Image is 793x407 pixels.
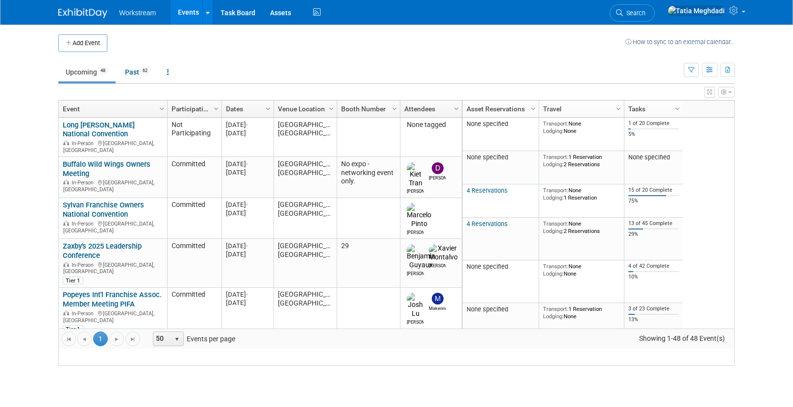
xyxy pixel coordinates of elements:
[543,161,564,168] span: Lodging:
[273,157,337,198] td: [GEOGRAPHIC_DATA], [GEOGRAPHIC_DATA]
[628,198,679,204] div: 75%
[543,194,564,201] span: Lodging:
[628,101,676,117] a: Tasks
[628,131,679,138] div: 5%
[63,260,163,275] div: [GEOGRAPHIC_DATA], [GEOGRAPHIC_DATA]
[226,160,269,168] div: [DATE]
[429,244,458,262] img: Xavier Montalvo
[63,178,163,193] div: [GEOGRAPHIC_DATA], [GEOGRAPHIC_DATA]
[226,242,269,250] div: [DATE]
[273,239,337,287] td: [GEOGRAPHIC_DATA], [GEOGRAPHIC_DATA]
[528,101,539,115] a: Column Settings
[407,270,424,277] div: Benjamin Guyaux
[628,263,679,270] div: 4 of 42 Complete
[628,231,679,238] div: 29%
[278,101,330,117] a: Venue Location
[246,201,248,208] span: -
[407,229,424,236] div: Marcelo Pinto
[404,121,457,129] div: None tagged
[429,305,446,312] div: Makenna Clark
[246,121,248,128] span: -
[212,105,220,113] span: Column Settings
[63,139,163,153] div: [GEOGRAPHIC_DATA], [GEOGRAPHIC_DATA]
[167,198,222,239] td: Committed
[167,157,222,198] td: Committed
[672,101,683,115] a: Column Settings
[167,118,222,157] td: Not Participating
[65,335,73,343] span: Go to the first page
[341,101,394,117] a: Booth Number
[407,187,424,195] div: Kiet Tran
[432,293,444,305] img: Makenna Clark
[109,331,124,346] a: Go to the next page
[543,153,569,160] span: Transport:
[625,38,735,46] a: How to sync to an external calendar...
[467,305,508,313] span: None specified
[451,101,462,115] a: Column Settings
[72,310,97,317] span: In-Person
[543,270,564,277] span: Lodging:
[113,335,121,343] span: Go to the next page
[72,140,97,147] span: In-Person
[140,67,150,75] span: 62
[63,101,161,117] a: Event
[628,305,679,312] div: 3 of 23 Complete
[273,198,337,239] td: [GEOGRAPHIC_DATA], [GEOGRAPHIC_DATA]
[167,239,222,287] td: Committed
[452,105,460,113] span: Column Settings
[327,105,335,113] span: Column Settings
[58,63,116,81] a: Upcoming48
[467,187,508,194] a: 4 Reservations
[98,67,108,75] span: 48
[467,101,532,117] a: Asset Reservations
[63,310,69,315] img: In-Person Event
[273,288,337,336] td: [GEOGRAPHIC_DATA], [GEOGRAPHIC_DATA]
[63,201,144,219] a: Sylvan Franchise Owners National Convention
[246,242,248,250] span: -
[61,331,76,346] a: Go to the first page
[543,220,620,234] div: None 2 Reservations
[93,331,108,346] span: 1
[264,105,272,113] span: Column Settings
[326,101,337,115] a: Column Settings
[63,325,83,333] div: Tier 1
[668,5,725,16] img: Tatia Meghdadi
[226,290,269,299] div: [DATE]
[63,179,69,184] img: In-Person Event
[63,290,162,308] a: Popeyes Int'l Franchise Assoc. Member Meeting PIFA
[407,293,424,318] img: Josh Lu
[157,101,168,115] a: Column Settings
[407,244,435,270] img: Benjamin Guyaux
[543,120,620,134] div: None None
[80,335,88,343] span: Go to the previous page
[63,309,163,324] div: [GEOGRAPHIC_DATA], [GEOGRAPHIC_DATA]
[63,242,142,260] a: Zaxby's 2025 Leadership Conference
[391,105,398,113] span: Column Settings
[543,263,569,270] span: Transport:
[58,8,107,18] img: ExhibitDay
[226,121,269,129] div: [DATE]
[226,250,269,258] div: [DATE]
[407,162,424,188] img: Kiet Tran
[432,162,444,174] img: Dwight Smith
[337,157,400,198] td: No expo - networking event only.
[63,160,150,178] a: Buffalo Wild Wings Owners Meeting
[129,335,137,343] span: Go to the last page
[407,318,424,326] div: Josh Lu
[63,221,69,226] img: In-Person Event
[172,101,215,117] a: Participation
[173,335,181,343] span: select
[467,120,508,127] span: None specified
[628,316,679,323] div: 13%
[63,219,163,234] div: [GEOGRAPHIC_DATA], [GEOGRAPHIC_DATA]
[58,34,107,52] button: Add Event
[273,118,337,157] td: [GEOGRAPHIC_DATA], [GEOGRAPHIC_DATA]
[429,174,446,181] div: Dwight Smith
[467,263,508,270] span: None specified
[628,187,679,194] div: 15 of 20 Complete
[543,127,564,134] span: Lodging:
[623,9,645,17] span: Search
[226,209,269,217] div: [DATE]
[72,221,97,227] span: In-Person
[529,105,537,113] span: Column Settings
